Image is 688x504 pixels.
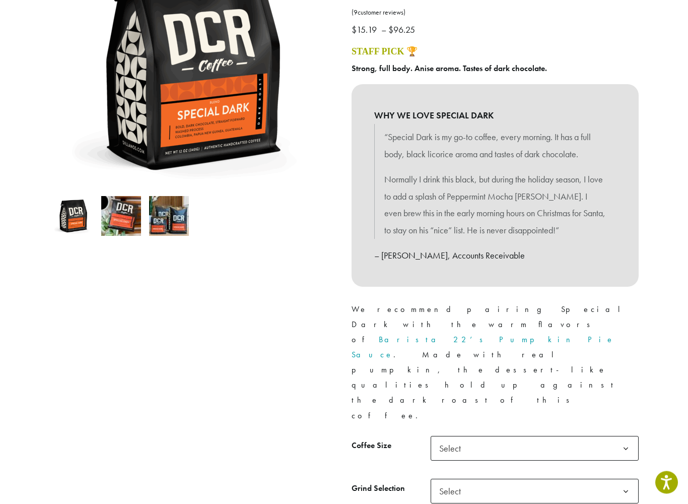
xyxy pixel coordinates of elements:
[431,436,639,461] span: Select
[352,482,431,496] label: Grind Selection
[435,482,471,501] span: Select
[101,197,141,236] img: Special Dark - Image 2
[374,247,616,265] p: – [PERSON_NAME], Accounts Receivable
[435,439,471,459] span: Select
[53,197,93,236] img: Special Dark
[352,8,639,18] a: (9customer reviews)
[374,107,616,124] b: WHY WE LOVE SPECIAL DARK
[352,24,379,36] bdi: 15.19
[431,479,639,504] span: Select
[384,129,606,163] p: “Special Dark is my go-to coffee, every morning. It has a full body, black licorice aroma and tas...
[352,335,614,360] a: Barista 22’s Pumpkin Pie Sauce
[388,24,393,36] span: $
[352,47,418,57] a: STAFF PICK 🏆
[354,9,358,17] span: 9
[384,171,606,239] p: Normally I drink this black, but during the holiday season, I love to add a splash of Peppermint ...
[388,24,418,36] bdi: 96.25
[381,24,386,36] span: –
[352,302,639,424] p: We recommend pairing Special Dark with the warm flavors of . Made with real pumpkin, the dessert-...
[352,439,431,454] label: Coffee Size
[149,197,189,236] img: Special Dark - Image 3
[352,24,357,36] span: $
[352,64,547,74] b: Strong, full body. Anise aroma. Tastes of dark chocolate.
